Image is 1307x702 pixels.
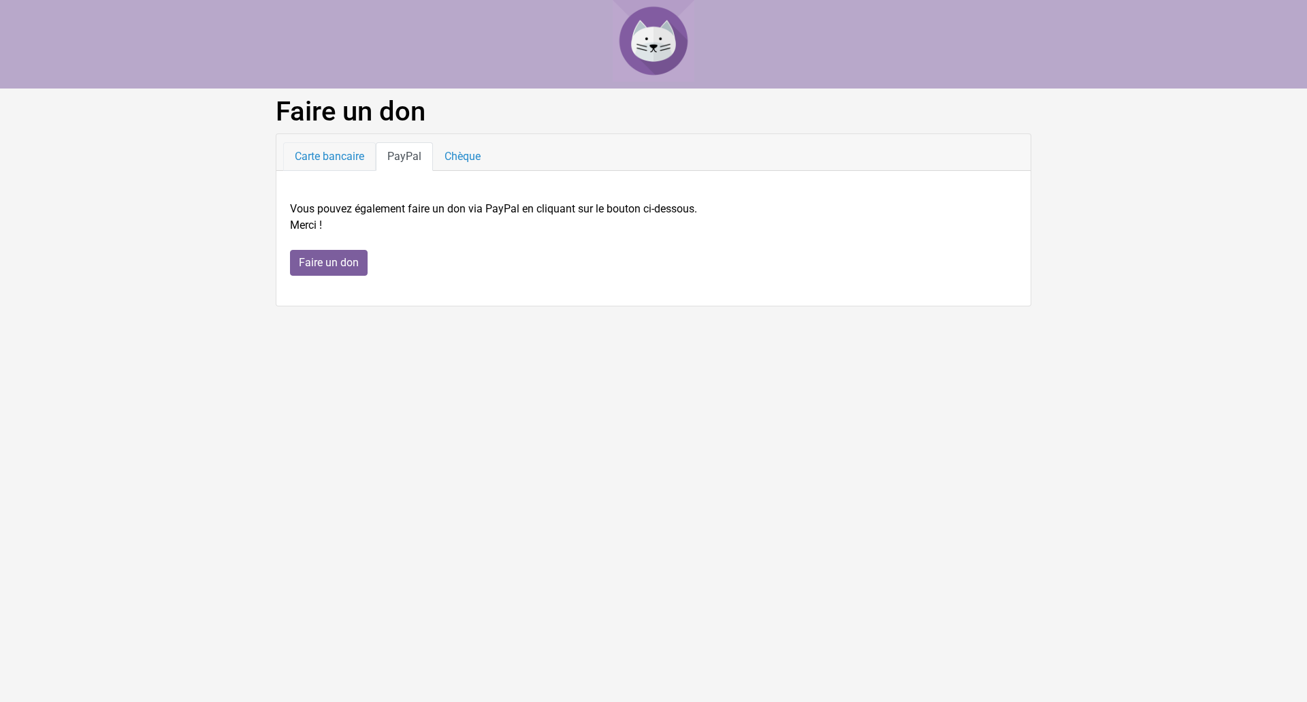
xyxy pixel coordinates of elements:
[433,142,492,171] a: Chèque
[283,142,376,171] a: Carte bancaire
[290,250,368,276] input: Faire un don
[376,142,433,171] a: PayPal
[276,95,1031,128] h1: Faire un don
[290,201,1017,234] p: Vous pouvez également faire un don via PayPal en cliquant sur le bouton ci-dessous. Merci !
